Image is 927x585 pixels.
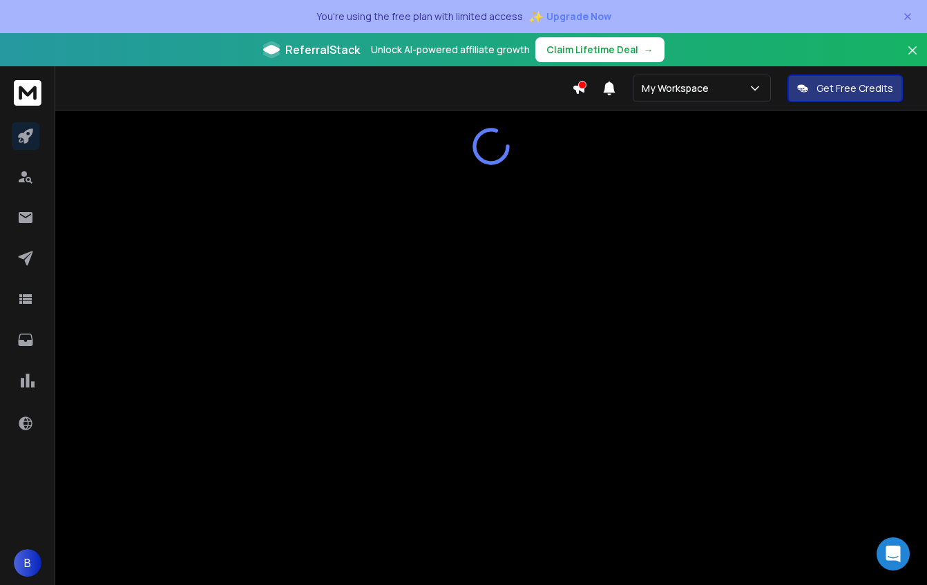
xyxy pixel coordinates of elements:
[528,7,544,26] span: ✨
[816,81,893,95] p: Get Free Credits
[316,10,523,23] p: You're using the free plan with limited access
[528,3,611,30] button: ✨Upgrade Now
[644,43,653,57] span: →
[14,549,41,577] button: B
[642,81,714,95] p: My Workspace
[546,10,611,23] span: Upgrade Now
[904,41,921,75] button: Close banner
[371,43,530,57] p: Unlock AI-powered affiliate growth
[285,41,360,58] span: ReferralStack
[877,537,910,570] div: Open Intercom Messenger
[535,37,665,62] button: Claim Lifetime Deal→
[787,75,903,102] button: Get Free Credits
